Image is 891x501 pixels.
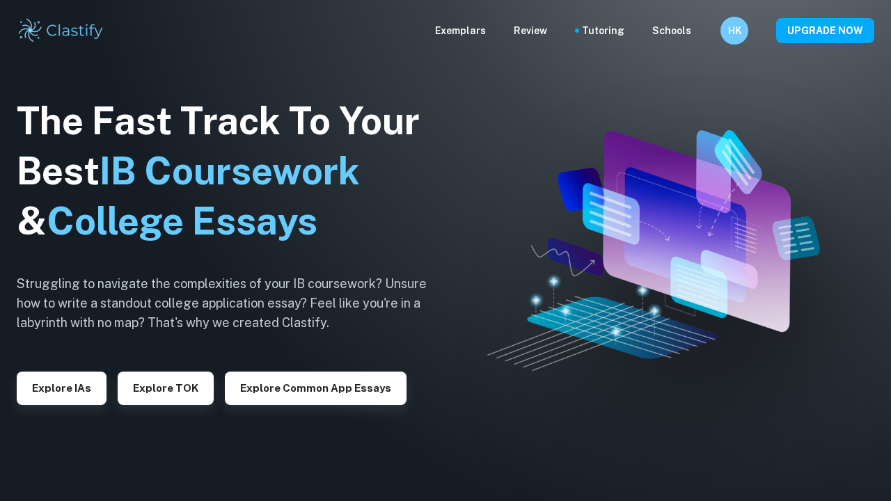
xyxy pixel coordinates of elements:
button: Explore Common App essays [225,372,407,405]
button: HK [720,17,748,45]
p: Review [514,23,547,38]
a: Schools [652,23,691,38]
h6: HK [727,23,743,38]
span: IB Coursework [100,149,360,193]
a: Tutoring [582,23,624,38]
a: Explore Common App essays [225,381,407,394]
img: Clastify logo [17,17,105,45]
a: Explore IAs [17,381,107,394]
p: Exemplars [435,23,486,38]
h6: Struggling to navigate the complexities of your IB coursework? Unsure how to write a standout col... [17,274,448,333]
button: Help and Feedback [702,27,709,34]
img: Clastify hero [487,130,820,371]
a: Explore TOK [118,381,214,394]
button: UPGRADE NOW [776,18,874,43]
button: Explore IAs [17,372,107,405]
span: College Essays [47,199,317,243]
h1: The Fast Track To Your Best & [17,96,448,246]
button: Explore TOK [118,372,214,405]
